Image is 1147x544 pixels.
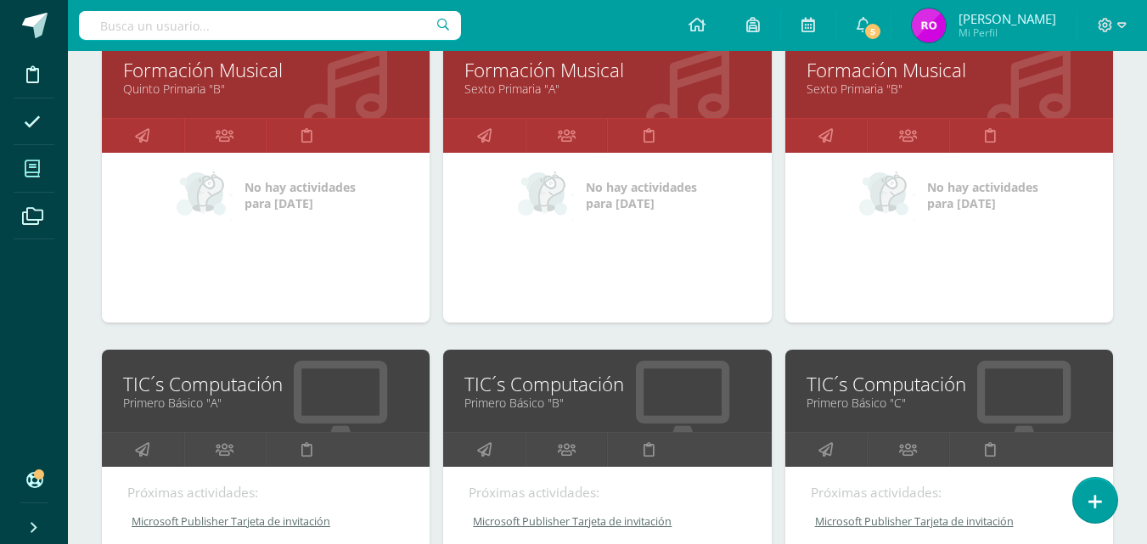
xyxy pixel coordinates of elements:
span: No hay actividades para [DATE] [586,179,697,211]
a: TIC´s Computación [123,371,408,397]
img: no_activities_small.png [859,170,915,221]
div: Próximas actividades: [811,484,1088,502]
a: Primero Básico "A" [123,395,408,411]
img: 76d51724aa9253e3beee92bd4ae3614f.png [912,8,946,42]
span: No hay actividades para [DATE] [245,179,356,211]
a: Microsoft Publisher Tarjeta de invitación [127,514,406,529]
img: no_activities_small.png [518,170,574,221]
a: Quinto Primaria "B" [123,81,408,97]
a: Formación Musical [123,57,408,83]
a: Microsoft Publisher Tarjeta de invitación [469,514,747,529]
span: Mi Perfil [959,25,1056,40]
span: No hay actividades para [DATE] [927,179,1038,211]
a: Formación Musical [464,57,750,83]
a: Sexto Primaria "B" [807,81,1092,97]
a: Primero Básico "C" [807,395,1092,411]
span: [PERSON_NAME] [959,10,1056,27]
img: no_activities_small.png [177,170,233,221]
input: Busca un usuario... [79,11,461,40]
span: 5 [863,22,882,41]
div: Próximas actividades: [469,484,745,502]
div: Próximas actividades: [127,484,404,502]
a: Microsoft Publisher Tarjeta de invitación [811,514,1089,529]
a: Sexto Primaria "A" [464,81,750,97]
a: TIC´s Computación [807,371,1092,397]
a: TIC´s Computación [464,371,750,397]
a: Formación Musical [807,57,1092,83]
a: Primero Básico "B" [464,395,750,411]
